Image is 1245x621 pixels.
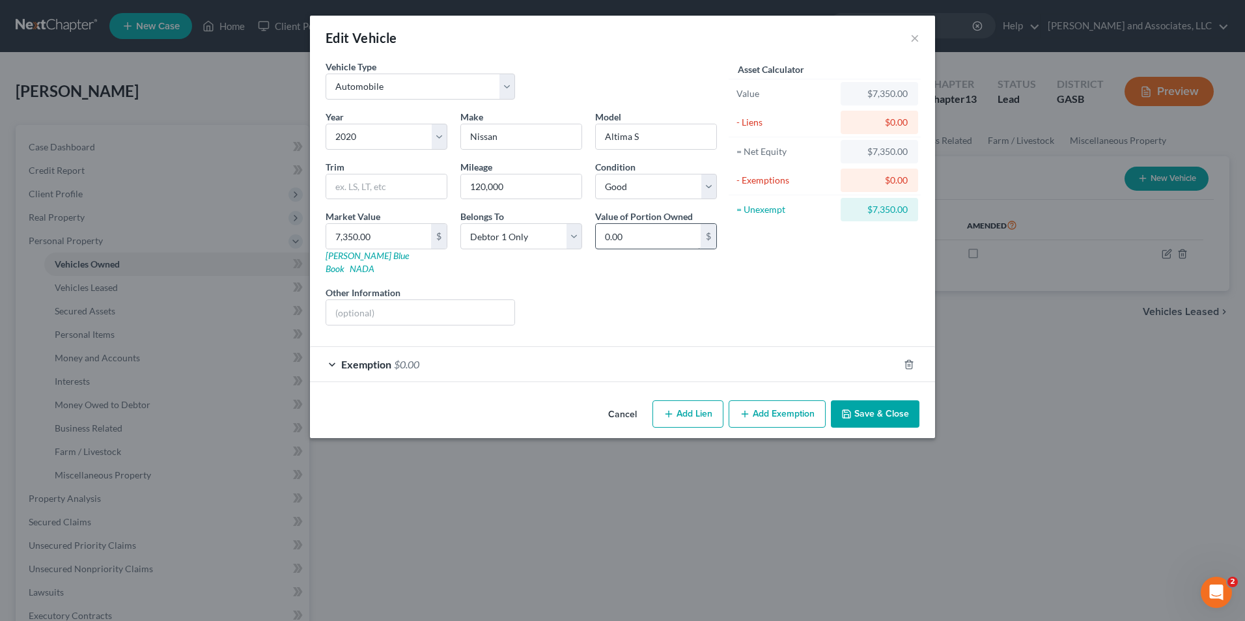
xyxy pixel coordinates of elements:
[910,30,919,46] button: ×
[851,203,908,216] div: $7,350.00
[729,400,826,428] button: Add Exemption
[851,87,908,100] div: $7,350.00
[736,174,835,187] div: - Exemptions
[736,145,835,158] div: = Net Equity
[461,124,581,149] input: ex. Nissan
[851,116,908,129] div: $0.00
[326,286,400,299] label: Other Information
[851,145,908,158] div: $7,350.00
[595,110,621,124] label: Model
[652,400,723,428] button: Add Lien
[596,124,716,149] input: ex. Altima
[394,358,419,370] span: $0.00
[1201,577,1232,608] iframe: Intercom live chat
[851,174,908,187] div: $0.00
[701,224,716,249] div: $
[326,29,397,47] div: Edit Vehicle
[1227,577,1238,587] span: 2
[341,358,391,370] span: Exemption
[326,110,344,124] label: Year
[326,300,514,325] input: (optional)
[736,116,835,129] div: - Liens
[736,87,835,100] div: Value
[326,174,447,199] input: ex. LS, LT, etc
[350,263,374,274] a: NADA
[595,160,636,174] label: Condition
[460,160,492,174] label: Mileage
[831,400,919,428] button: Save & Close
[326,224,431,249] input: 0.00
[598,402,647,428] button: Cancel
[326,160,344,174] label: Trim
[326,250,409,274] a: [PERSON_NAME] Blue Book
[460,111,483,122] span: Make
[460,211,504,222] span: Belongs To
[431,224,447,249] div: $
[595,210,693,223] label: Value of Portion Owned
[596,224,701,249] input: 0.00
[738,62,804,76] label: Asset Calculator
[326,60,376,74] label: Vehicle Type
[461,174,581,199] input: --
[736,203,835,216] div: = Unexempt
[326,210,380,223] label: Market Value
